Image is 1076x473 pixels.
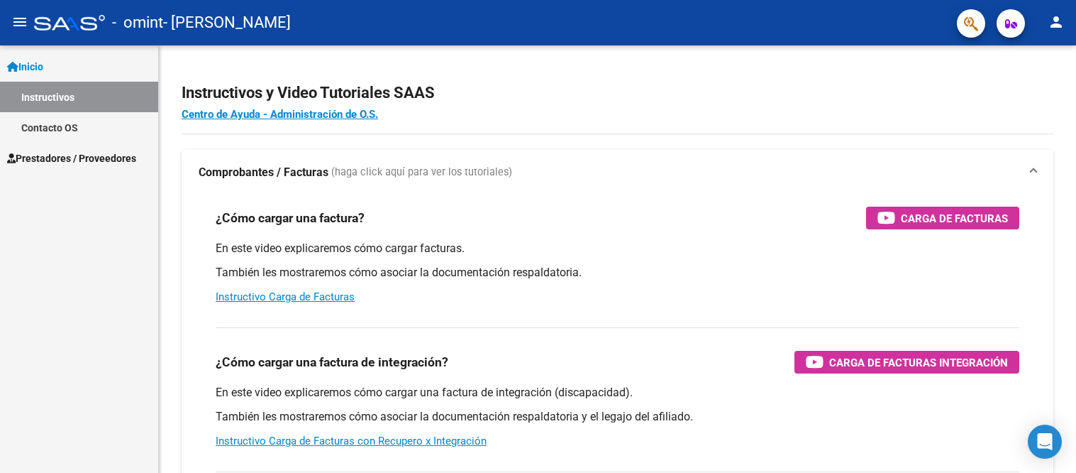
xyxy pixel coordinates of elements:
h3: ¿Cómo cargar una factura de integración? [216,352,448,372]
h3: ¿Cómo cargar una factura? [216,208,365,228]
span: Inicio [7,59,43,75]
button: Carga de Facturas [866,207,1019,229]
p: También les mostraremos cómo asociar la documentación respaldatoria. [216,265,1019,281]
mat-expansion-panel-header: Comprobantes / Facturas (haga click aquí para ver los tutoriales) [182,150,1053,195]
span: Prestadores / Proveedores [7,151,136,166]
button: Carga de Facturas Integración [794,351,1019,374]
h2: Instructivos y Video Tutoriales SAAS [182,80,1053,107]
mat-icon: menu [11,13,28,31]
a: Instructivo Carga de Facturas con Recupero x Integración [216,435,487,447]
a: Instructivo Carga de Facturas [216,290,355,303]
div: Open Intercom Messenger [1028,425,1062,459]
span: Carga de Facturas Integración [829,354,1008,371]
p: En este video explicaremos cómo cargar una factura de integración (discapacidad). [216,385,1019,401]
mat-icon: person [1048,13,1065,31]
strong: Comprobantes / Facturas [199,165,328,180]
a: Centro de Ayuda - Administración de O.S. [182,108,378,121]
span: - [PERSON_NAME] [163,7,291,38]
p: También les mostraremos cómo asociar la documentación respaldatoria y el legajo del afiliado. [216,409,1019,425]
p: En este video explicaremos cómo cargar facturas. [216,241,1019,256]
span: (haga click aquí para ver los tutoriales) [331,165,512,180]
span: Carga de Facturas [901,210,1008,227]
span: - omint [112,7,163,38]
